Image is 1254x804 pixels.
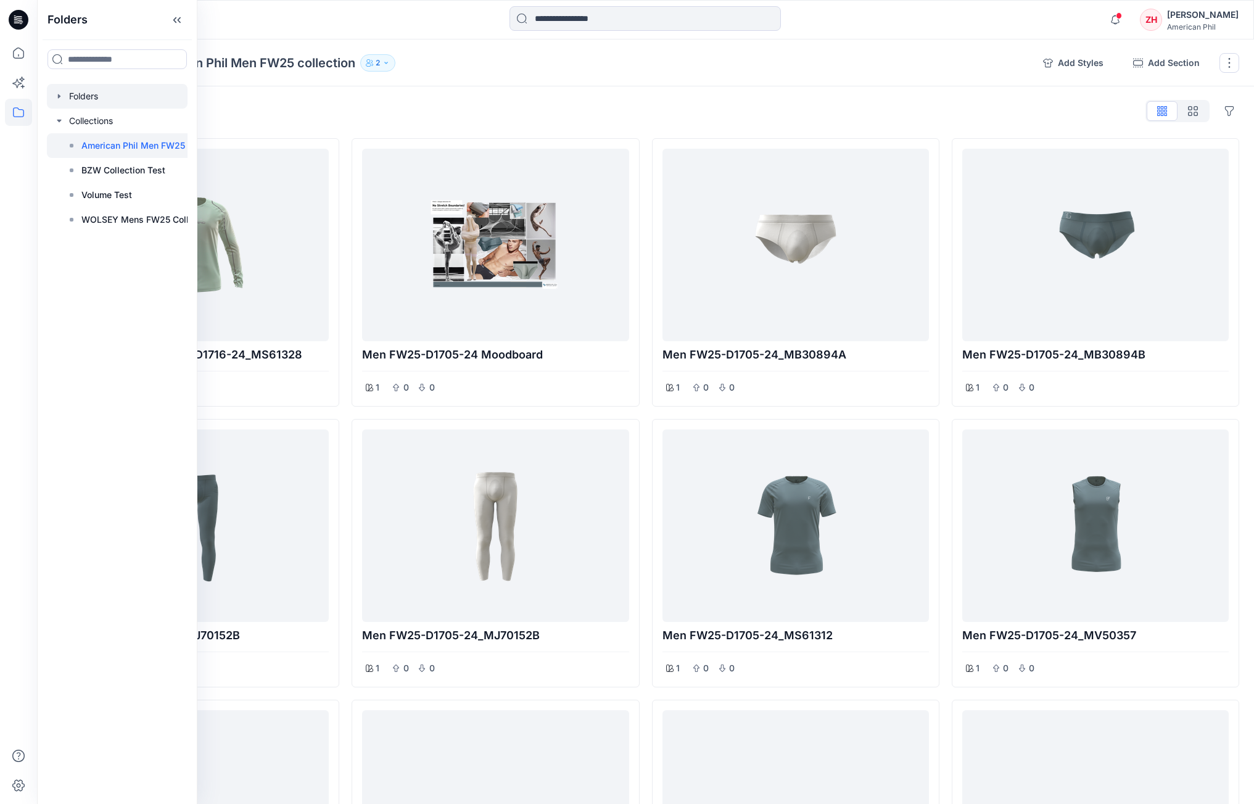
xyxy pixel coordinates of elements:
p: Men FW25-D1705-24_MB30894A [662,346,929,363]
p: Men FW25-D1705-24_MS61312 [662,627,929,644]
div: ZH [1140,9,1162,31]
p: Men FW25-D1705-24_MV50357 [962,627,1229,644]
p: 1 [976,380,980,395]
div: Men FW25-D1705-24 Moodboard100 [352,138,639,407]
p: 0 [1002,661,1010,676]
p: Men FW25-D1705-24 Moodboard [362,346,629,363]
p: BZW Collection Test [81,163,165,178]
p: Volume Test [81,188,132,202]
p: Men FW25-D1705-24_MJ70152B [362,627,629,644]
button: Options [1219,101,1239,121]
p: 0 [1028,661,1036,676]
p: 1 [376,380,379,395]
button: Add Styles [1033,53,1113,73]
div: American Phil [1167,22,1239,31]
p: American Phil Men FW25 collection [146,54,355,72]
p: 2 [376,56,380,70]
p: 1 [676,380,680,395]
p: 0 [428,380,435,395]
p: 1 [976,661,980,676]
p: American Phil Men FW25 collection [81,138,212,153]
p: 0 [402,380,410,395]
p: 0 [1028,380,1036,395]
p: 0 [728,380,736,395]
p: 0 [703,661,710,676]
div: Men FW25-D1705-24_MV50357100 [952,419,1239,687]
p: 0 [728,661,736,676]
p: WOLSEY Mens FW25 Collections - Share [81,212,212,227]
div: Men FW25-D1705-24_MB30894B100 [952,138,1239,407]
p: 0 [428,661,435,676]
p: Men FW25-D1705-24_MB30894B [962,346,1229,363]
button: 2 [360,54,395,72]
div: [PERSON_NAME] [1167,7,1239,22]
div: Men FW25-D1705-24_MJ70152B100 [352,419,639,687]
div: Men FW25-D1705-24_MB30894A100 [652,138,939,407]
button: Add Section [1123,53,1210,73]
p: 0 [1002,380,1010,395]
p: 1 [676,661,680,676]
p: 0 [703,380,710,395]
div: Men FW25-D1705-24_MS61312100 [652,419,939,687]
p: 0 [402,661,410,676]
p: 1 [376,661,379,676]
